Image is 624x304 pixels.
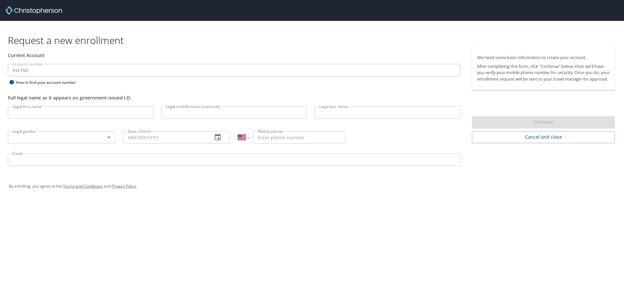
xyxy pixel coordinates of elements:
[477,63,610,82] p: After completing this form, click "Continue" below, then we'll have you verify your mobile phone ...
[8,78,89,86] div: How to find your account number
[472,131,615,143] button: Cancel and close
[63,183,103,189] a: Terms and Conditions
[8,34,620,47] h1: Request a new enrollment
[477,54,610,61] p: We need some basic information to create your account.
[477,133,610,141] span: Cancel and close
[112,183,136,189] a: Privacy Policy
[123,131,208,144] input: MM/DD/YYYY
[8,94,460,101] div: Full legal name as it appears on government-issued I.D.
[5,7,62,14] img: cbt logo
[253,131,345,144] input: Enter phone number
[9,178,615,194] div: By enrolling, you agree to the and .
[8,131,115,144] div: ​
[8,52,460,59] div: Current Account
